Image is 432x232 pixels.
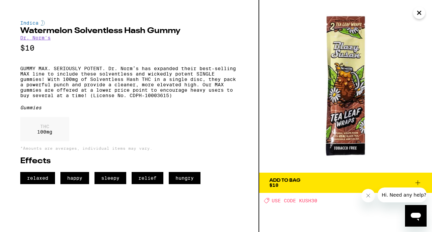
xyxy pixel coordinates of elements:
button: Close [413,7,425,19]
span: relaxed [20,172,55,184]
p: THC [37,124,52,129]
span: USE CODE KUSH30 [272,198,317,203]
img: indicaColor.svg [41,20,45,26]
div: Gummies [20,105,238,110]
div: Add To Bag [269,178,300,183]
h2: Watermelon Solventless Hash Gummy [20,27,238,35]
button: Add To Bag$10 [259,173,432,193]
span: sleepy [94,172,126,184]
iframe: Button to launch messaging window [405,205,427,227]
iframe: Message from company [378,187,427,202]
span: $10 [269,182,278,188]
p: *Amounts are averages, individual items may vary. [20,146,238,150]
iframe: Close message [361,189,375,202]
div: Indica [20,20,238,26]
h2: Effects [20,157,238,165]
p: GUMMY MAX. SERIOUSLY POTENT. Dr. Norm’s has expanded their best-selling MAX line to include these... [20,66,238,98]
span: happy [60,172,89,184]
span: hungry [169,172,200,184]
a: Dr. Norm's [20,35,51,40]
span: relief [132,172,163,184]
div: 100 mg [20,117,69,141]
p: $10 [20,44,238,52]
